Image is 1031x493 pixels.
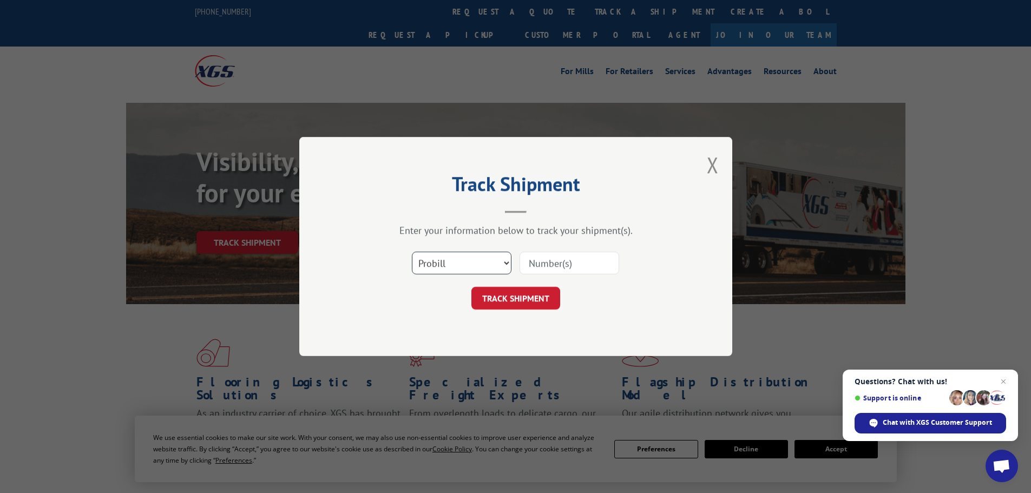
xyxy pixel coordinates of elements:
[353,176,678,197] h2: Track Shipment
[855,413,1006,433] div: Chat with XGS Customer Support
[353,224,678,236] div: Enter your information below to track your shipment(s).
[855,394,945,402] span: Support is online
[997,375,1010,388] span: Close chat
[520,252,619,274] input: Number(s)
[855,377,1006,386] span: Questions? Chat with us!
[471,287,560,310] button: TRACK SHIPMENT
[883,418,992,428] span: Chat with XGS Customer Support
[986,450,1018,482] div: Open chat
[707,150,719,179] button: Close modal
